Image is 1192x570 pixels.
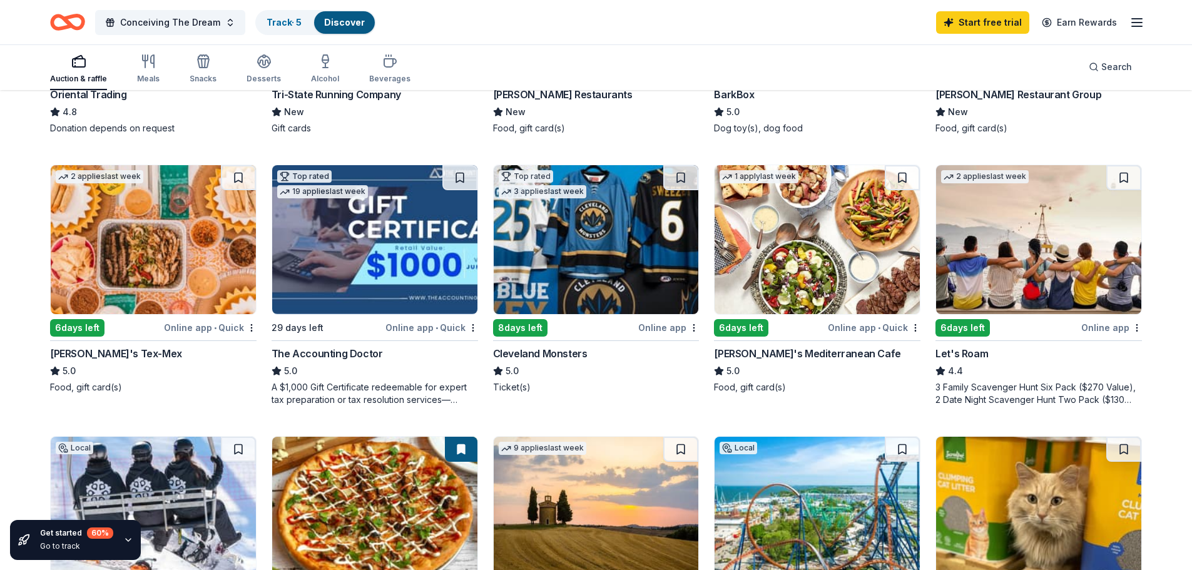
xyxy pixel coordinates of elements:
a: Start free trial [936,11,1029,34]
div: 3 Family Scavenger Hunt Six Pack ($270 Value), 2 Date Night Scavenger Hunt Two Pack ($130 Value) [935,381,1142,406]
img: Image for Let's Roam [936,165,1141,314]
div: Cleveland Monsters [493,346,588,361]
div: A $1,000 Gift Certificate redeemable for expert tax preparation or tax resolution services—recipi... [272,381,478,406]
div: Let's Roam [935,346,988,361]
span: 4.8 [63,104,77,120]
div: 1 apply last week [720,170,798,183]
div: Food, gift card(s) [493,122,700,135]
span: 4.4 [948,364,963,379]
button: Search [1079,54,1142,79]
div: 3 applies last week [499,185,586,198]
a: Image for The Accounting DoctorTop rated19 applieslast week29 days leftOnline app•QuickThe Accoun... [272,165,478,406]
div: Dog toy(s), dog food [714,122,920,135]
span: • [214,323,216,333]
div: 6 days left [50,319,104,337]
div: Beverages [369,74,410,84]
div: Online app [638,320,699,335]
a: Image for Let's Roam2 applieslast week6days leftOnline appLet's Roam4.43 Family Scavenger Hunt Si... [935,165,1142,406]
div: Tri-State Running Company [272,87,401,102]
a: Track· 5 [267,17,302,28]
a: Earn Rewards [1034,11,1124,34]
span: 5.0 [506,364,519,379]
div: 8 days left [493,319,548,337]
div: 2 applies last week [56,170,143,183]
div: Local [56,442,93,454]
button: Alcohol [311,49,339,90]
a: Home [50,8,85,37]
div: 29 days left [272,320,323,335]
div: Food, gift card(s) [714,381,920,394]
div: Top rated [277,170,332,183]
div: Go to track [40,541,113,551]
div: Get started [40,527,113,539]
img: Image for Cleveland Monsters [494,165,699,314]
div: 60 % [87,527,113,539]
img: Image for Taziki's Mediterranean Cafe [715,165,920,314]
div: [PERSON_NAME] Restaurants [493,87,633,102]
img: Image for Chuy's Tex-Mex [51,165,256,314]
span: New [948,104,968,120]
span: 5.0 [63,364,76,379]
button: Meals [137,49,160,90]
div: 6 days left [714,319,768,337]
span: 5.0 [284,364,297,379]
a: Image for Taziki's Mediterranean Cafe1 applylast week6days leftOnline app•Quick[PERSON_NAME]'s Me... [714,165,920,394]
a: Image for Cleveland MonstersTop rated3 applieslast week8days leftOnline appCleveland Monsters5.0T... [493,165,700,394]
span: 5.0 [726,104,740,120]
button: Conceiving The Dream [95,10,245,35]
div: The Accounting Doctor [272,346,383,361]
div: BarkBox [714,87,754,102]
div: [PERSON_NAME] Restaurant Group [935,87,1101,102]
button: Beverages [369,49,410,90]
div: 6 days left [935,319,990,337]
img: Image for The Accounting Doctor [272,165,477,314]
div: Meals [137,74,160,84]
span: New [506,104,526,120]
div: [PERSON_NAME]'s Mediterranean Cafe [714,346,900,361]
div: Online app Quick [828,320,920,335]
div: Donation depends on request [50,122,257,135]
button: Auction & raffle [50,49,107,90]
div: Online app Quick [164,320,257,335]
div: Oriental Trading [50,87,127,102]
div: Snacks [190,74,216,84]
div: Local [720,442,757,454]
div: Alcohol [311,74,339,84]
button: Desserts [247,49,281,90]
div: Gift cards [272,122,478,135]
div: Online app [1081,320,1142,335]
div: 2 applies last week [941,170,1029,183]
div: 19 applies last week [277,185,368,198]
span: New [284,104,304,120]
a: Discover [324,17,365,28]
span: Conceiving The Dream [120,15,220,30]
div: Auction & raffle [50,74,107,84]
div: Desserts [247,74,281,84]
span: 5.0 [726,364,740,379]
div: Online app Quick [385,320,478,335]
div: Food, gift card(s) [935,122,1142,135]
div: 9 applies last week [499,442,586,455]
button: Track· 5Discover [255,10,376,35]
div: Top rated [499,170,553,183]
span: • [878,323,880,333]
div: Ticket(s) [493,381,700,394]
div: Food, gift card(s) [50,381,257,394]
button: Snacks [190,49,216,90]
span: Search [1101,59,1132,74]
a: Image for Chuy's Tex-Mex2 applieslast week6days leftOnline app•Quick[PERSON_NAME]'s Tex-Mex5.0Foo... [50,165,257,394]
span: • [436,323,438,333]
div: [PERSON_NAME]'s Tex-Mex [50,346,182,361]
